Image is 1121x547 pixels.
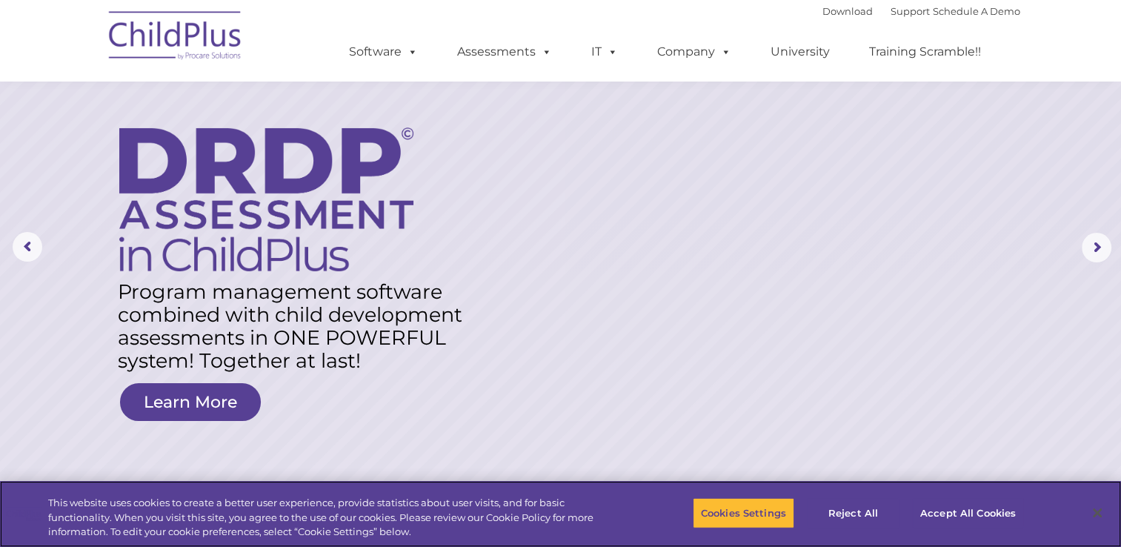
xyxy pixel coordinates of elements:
[854,37,996,67] a: Training Scramble!!
[120,383,261,421] a: Learn More
[206,159,269,170] span: Phone number
[119,127,413,271] img: DRDP Assessment in ChildPlus
[48,496,616,540] div: This website uses cookies to create a better user experience, provide statistics about user visit...
[334,37,433,67] a: Software
[118,280,476,372] rs-layer: Program management software combined with child development assessments in ONE POWERFUL system! T...
[822,5,1020,17] font: |
[756,37,845,67] a: University
[642,37,746,67] a: Company
[102,1,250,75] img: ChildPlus by Procare Solutions
[891,5,930,17] a: Support
[693,497,794,528] button: Cookies Settings
[1081,497,1114,529] button: Close
[576,37,633,67] a: IT
[442,37,567,67] a: Assessments
[933,5,1020,17] a: Schedule A Demo
[807,497,899,528] button: Reject All
[822,5,873,17] a: Download
[912,497,1024,528] button: Accept All Cookies
[206,98,251,109] span: Last name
